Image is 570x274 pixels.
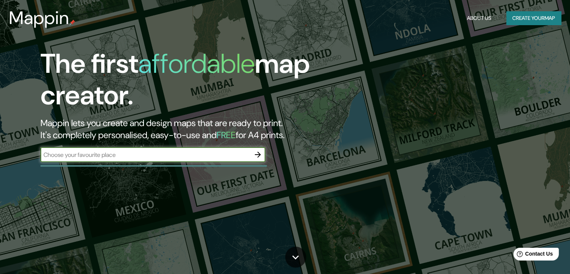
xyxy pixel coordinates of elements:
[464,11,494,25] button: About Us
[217,129,236,141] h5: FREE
[40,151,250,159] input: Choose your favourite place
[503,245,562,266] iframe: Help widget launcher
[9,8,69,29] h3: Mappin
[40,48,326,117] h1: The first map creator.
[506,11,561,25] button: Create yourmap
[40,117,326,141] h2: Mappin lets you create and design maps that are ready to print. It's completely personalised, eas...
[138,46,255,81] h1: affordable
[69,20,75,26] img: mappin-pin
